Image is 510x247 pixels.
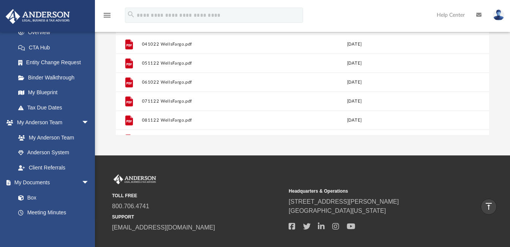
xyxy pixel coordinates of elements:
[481,199,497,215] a: vertical_align_top
[112,174,158,184] img: Anderson Advisors Platinum Portal
[493,9,504,21] img: User Pic
[11,100,101,115] a: Tax Due Dates
[284,79,424,86] div: [DATE]
[142,99,281,104] button: 071122 WellsFargo.pdf
[11,205,97,220] a: Meeting Minutes
[289,207,386,214] a: [GEOGRAPHIC_DATA][US_STATE]
[284,117,424,124] div: [DATE]
[11,130,93,145] a: My Anderson Team
[11,145,97,160] a: Anderson System
[289,188,460,195] small: Headquarters & Operations
[284,98,424,105] div: [DATE]
[284,41,424,48] div: [DATE]
[11,220,93,235] a: Forms Library
[142,80,281,85] button: 061022 WellsFargo.pdf
[127,10,135,19] i: search
[82,115,97,131] span: arrow_drop_down
[11,160,97,175] a: Client Referrals
[112,214,283,220] small: SUPPORT
[5,115,97,130] a: My Anderson Teamarrow_drop_down
[11,40,101,55] a: CTA Hub
[82,175,97,191] span: arrow_drop_down
[142,118,281,123] button: 081122 WellsFargo.pdf
[112,203,149,209] a: 800.706.4741
[11,25,101,40] a: Overview
[103,14,112,20] a: menu
[484,202,493,211] i: vertical_align_top
[289,198,399,205] a: [STREET_ADDRESS][PERSON_NAME]
[5,175,97,190] a: My Documentsarrow_drop_down
[112,192,283,199] small: TOLL FREE
[284,60,424,67] div: [DATE]
[11,85,97,100] a: My Blueprint
[142,61,281,66] button: 051122 WellsFargo.pdf
[142,42,281,47] button: 041022 WellsFargo.pdf
[3,9,72,24] img: Anderson Advisors Platinum Portal
[11,70,101,85] a: Binder Walkthrough
[112,224,215,231] a: [EMAIL_ADDRESS][DOMAIN_NAME]
[11,55,101,70] a: Entity Change Request
[103,11,112,20] i: menu
[11,190,93,205] a: Box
